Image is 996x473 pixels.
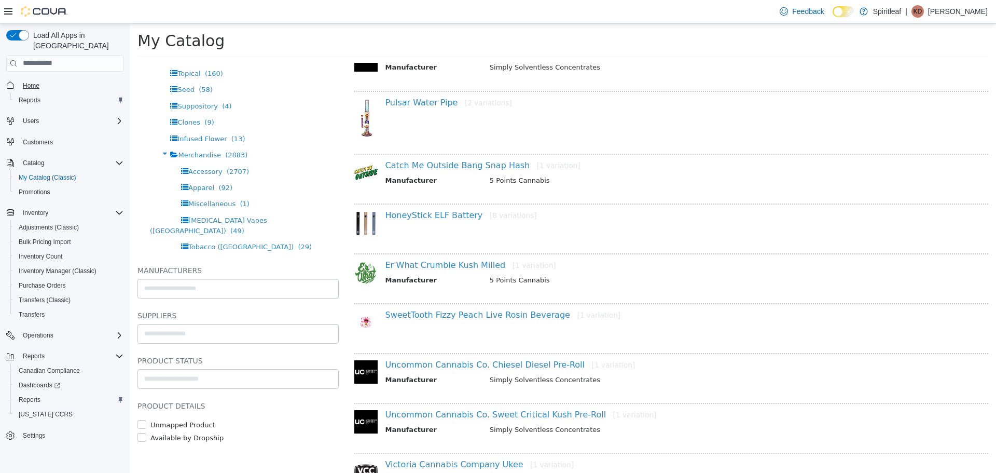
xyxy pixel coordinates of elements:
[59,176,106,184] span: Miscellaneous
[89,160,103,168] span: (92)
[19,252,63,261] span: Inventory Count
[19,136,57,148] a: Customers
[10,249,128,264] button: Inventory Count
[15,364,123,377] span: Canadian Compliance
[59,219,164,227] span: Tobacco ([GEOGRAPHIC_DATA])
[335,75,382,83] small: [2 variations]
[48,46,71,53] span: Topical
[18,396,86,407] label: Unmapped Product
[110,176,120,184] span: (1)
[19,115,123,127] span: Users
[19,267,96,275] span: Inventory Manager (Classic)
[225,237,248,260] img: 150
[23,352,45,360] span: Reports
[914,5,922,18] span: KD
[75,94,84,102] span: (9)
[48,78,88,86] span: Suppository
[19,396,40,404] span: Reports
[256,286,491,296] a: SweetTooth Fizzy Peach Live Rosin Beverage[1 variation]
[2,78,128,93] button: Home
[59,160,85,168] span: Apparel
[48,111,97,119] span: Infused Flower
[19,329,123,342] span: Operations
[19,79,44,92] a: Home
[352,251,836,264] td: 5 Points Cannabis
[10,393,128,407] button: Reports
[19,410,73,418] span: [US_STATE] CCRS
[10,264,128,278] button: Inventory Manager (Classic)
[225,137,248,160] img: 150
[928,5,988,18] p: [PERSON_NAME]
[352,401,836,414] td: Simply Solventless Concentrates
[75,46,93,53] span: (160)
[792,6,824,17] span: Feedback
[10,363,128,378] button: Canadian Compliance
[10,307,128,322] button: Transfers
[256,38,352,51] th: Manufacturer
[10,407,128,422] button: [US_STATE] CCRS
[15,250,123,263] span: Inventory Count
[15,308,123,321] span: Transfers
[2,114,128,128] button: Users
[352,351,836,364] td: Simply Solventless Concentrates
[225,336,248,360] img: 150
[2,156,128,170] button: Catalog
[19,96,40,104] span: Reports
[10,235,128,249] button: Bulk Pricing Import
[383,237,426,246] small: [1 variation]
[19,207,52,219] button: Inventory
[15,265,101,277] a: Inventory Manager (Classic)
[15,394,45,406] a: Reports
[20,193,137,211] span: [MEDICAL_DATA] Vapes ([GEOGRAPHIC_DATA])
[23,138,53,146] span: Customers
[29,30,123,51] span: Load All Apps in [GEOGRAPHIC_DATA]
[97,144,119,152] span: (2707)
[19,350,49,362] button: Reports
[19,429,123,442] span: Settings
[10,185,128,199] button: Promotions
[407,138,451,146] small: [1 variation]
[15,279,123,292] span: Purchase Orders
[19,281,66,290] span: Purchase Orders
[95,127,118,135] span: (2883)
[256,152,352,165] th: Manufacturer
[15,94,123,106] span: Reports
[8,8,95,26] span: My Catalog
[15,186,54,198] a: Promotions
[2,134,128,150] button: Customers
[225,436,248,460] img: 150
[225,287,248,310] img: 150
[19,381,60,389] span: Dashboards
[256,251,352,264] th: Manufacturer
[905,5,907,18] p: |
[15,408,123,421] span: Washington CCRS
[6,74,123,470] nav: Complex example
[19,223,79,232] span: Adjustments (Classic)
[2,328,128,343] button: Operations
[15,408,77,421] a: [US_STATE] CCRS
[256,401,352,414] th: Manufacturer
[15,394,123,406] span: Reports
[256,74,382,84] a: Pulsar Water Pipe[2 variations]
[225,386,248,410] img: 150
[19,136,123,148] span: Customers
[776,1,828,22] a: Feedback
[19,207,123,219] span: Inventory
[360,187,407,196] small: [8 variations]
[352,38,836,51] td: Simply Solventless Concentrates
[19,188,50,196] span: Promotions
[2,206,128,220] button: Inventory
[19,157,123,169] span: Catalog
[59,144,93,152] span: Accessory
[23,331,53,340] span: Operations
[10,93,128,107] button: Reports
[8,286,209,298] h5: Suppliers
[48,94,71,102] span: Clones
[69,62,83,70] span: (58)
[15,236,123,248] span: Bulk Pricing Import
[8,376,209,388] h5: Product Details
[8,240,209,253] h5: Manufacturers
[447,287,491,295] small: [1 variation]
[833,6,854,17] input: Dark Mode
[23,209,48,217] span: Inventory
